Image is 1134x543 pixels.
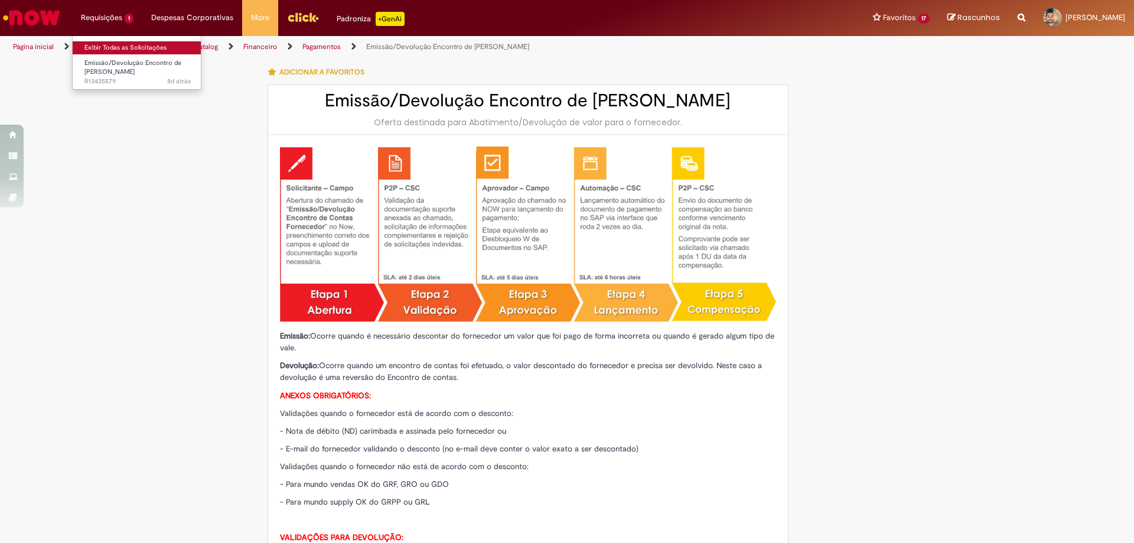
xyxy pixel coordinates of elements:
[125,14,133,24] span: 1
[280,91,776,110] h2: Emissão/Devolução Encontro de [PERSON_NAME]
[279,67,364,77] span: Adicionar a Favoritos
[287,8,319,26] img: click_logo_yellow_360x200.png
[280,360,762,382] span: Ocorre quando um encontro de contas foi efetuado, o valor descontado do fornecedor e precisa ser ...
[251,12,269,24] span: More
[84,58,181,77] span: Emissão/Devolução Encontro de [PERSON_NAME]
[918,14,930,24] span: 17
[366,42,529,51] a: Emissão/Devolução Encontro de [PERSON_NAME]
[376,12,405,26] p: +GenAi
[280,331,774,353] span: Ocorre quando é necessário descontar do fornecedor um valor que foi pago de forma incorreta ou qu...
[9,36,747,58] ul: Trilhas de página
[167,77,191,86] time: 21/08/2025 11:04:28
[280,461,529,472] span: Validações quando o fornecedor não está de acordo com o desconto:
[280,497,430,507] span: - Para mundo supply OK do GRPP ou GRL
[1,6,62,30] img: ServiceNow
[280,444,638,454] span: - E-mail do fornecedor validando o desconto (no e-mail deve conter o valor exato a ser descontado)
[280,116,776,128] div: Oferta destinada para Abatimento/Devolução de valor para o fornecedor.
[1065,12,1125,22] span: [PERSON_NAME]
[337,12,405,26] div: Padroniza
[73,57,203,82] a: Aberto R13435579 : Emissão/Devolução Encontro de Contas Fornecedor
[268,60,371,84] button: Adicionar a Favoritos
[280,408,513,418] span: Validações quando o fornecedor está de acordo com o desconto:
[883,12,915,24] span: Favoritos
[243,42,277,51] a: Financeiro
[280,331,310,341] strong: Emissão:
[302,42,341,51] a: Pagamentos
[73,41,203,54] a: Exibir Todas as Solicitações
[957,12,1000,23] span: Rascunhos
[280,426,506,436] span: - Nota de débito (ND) carimbada e assinada pelo fornecedor ou
[280,391,371,401] strong: ANEXOS OBRIGATÓRIOS:
[151,12,233,24] span: Despesas Corporativas
[81,12,122,24] span: Requisições
[72,35,201,90] ul: Requisições
[13,42,54,51] a: Página inicial
[167,77,191,86] span: 8d atrás
[280,532,403,542] strong: VALIDAÇÕES PARA DEVOLUÇÃO:
[947,12,1000,24] a: Rascunhos
[280,479,449,489] span: - Para mundo vendas OK do GRF, GRO ou GDO
[84,77,191,86] span: R13435579
[280,360,319,370] strong: Devolução:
